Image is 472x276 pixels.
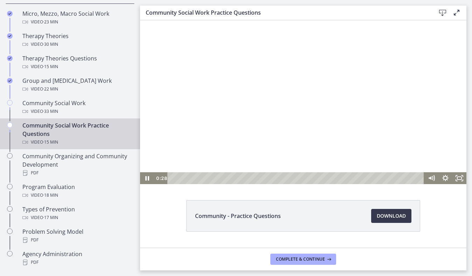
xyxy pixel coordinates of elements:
div: Agency Administration [22,250,132,267]
div: Micro, Mezzo, Macro Social Work [22,9,132,26]
div: PDF [22,169,132,177]
div: Video [22,63,132,71]
span: Complete & continue [276,256,325,262]
button: Fullscreen [312,152,326,164]
span: · 15 min [43,138,58,146]
div: Types of Prevention [22,205,132,222]
span: · 22 min [43,85,58,93]
div: Group and [MEDICAL_DATA] Work [22,77,132,93]
iframe: Video Lesson [140,20,466,184]
span: · 23 min [43,18,58,26]
i: Completed [7,78,13,83]
i: Completed [7,11,13,16]
div: Video [22,40,132,49]
div: PDF [22,236,132,244]
div: Video [22,213,132,222]
h3: Community Social Work Practice Questions [146,8,424,17]
div: Video [22,107,132,116]
div: Problem Solving Model [22,227,132,244]
div: Video [22,138,132,146]
span: · 30 min [43,40,58,49]
button: Mute [284,152,298,164]
span: · 33 min [43,107,58,116]
button: Show settings menu [298,152,312,164]
div: PDF [22,258,132,267]
div: Program Evaluation [22,183,132,199]
div: Video [22,191,132,199]
span: Download [377,212,406,220]
div: Therapy Theories [22,32,132,49]
a: Download [371,209,411,223]
span: · 17 min [43,213,58,222]
i: Completed [7,33,13,39]
span: · 18 min [43,191,58,199]
span: Community - Practice Questions [195,212,281,220]
button: Complete & continue [270,254,336,265]
div: Video [22,18,132,26]
div: Video [22,85,132,93]
div: Community Organizing and Community Development [22,152,132,177]
span: · 15 min [43,63,58,71]
div: Community Social Work Practice Questions [22,121,132,146]
div: Community Social Work [22,99,132,116]
div: Therapy Theories Questions [22,54,132,71]
i: Completed [7,56,13,61]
